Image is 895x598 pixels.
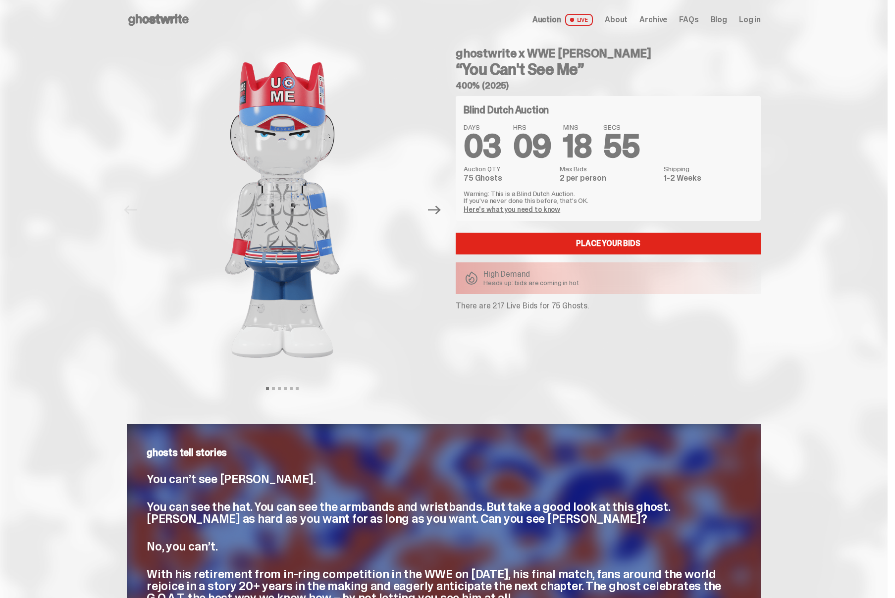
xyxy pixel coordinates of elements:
[147,539,218,554] span: No, you can’t.
[272,387,275,390] button: View slide 2
[464,174,554,182] dd: 75 Ghosts
[664,174,753,182] dd: 1-2 Weeks
[560,165,658,172] dt: Max Bids
[483,270,579,278] p: High Demand
[560,174,658,182] dd: 2 per person
[456,48,761,59] h4: ghostwrite x WWE [PERSON_NAME]
[739,16,761,24] a: Log in
[483,279,579,286] p: Heads up: bids are coming in hot
[605,16,628,24] a: About
[464,105,549,115] h4: Blind Dutch Auction
[456,233,761,254] a: Place your Bids
[464,124,501,131] span: DAYS
[464,126,501,167] span: 03
[278,387,281,390] button: View slide 3
[711,16,727,24] a: Blog
[284,387,287,390] button: View slide 4
[532,14,593,26] a: Auction LIVE
[290,387,293,390] button: View slide 5
[513,124,551,131] span: HRS
[679,16,698,24] a: FAQs
[532,16,561,24] span: Auction
[147,471,316,487] span: You can’t see [PERSON_NAME].
[296,387,299,390] button: View slide 6
[563,126,592,167] span: 18
[464,165,554,172] dt: Auction QTY
[456,61,761,77] h3: “You Can't See Me”
[603,126,639,167] span: 55
[464,205,560,214] a: Here's what you need to know
[563,124,592,131] span: MINS
[565,14,593,26] span: LIVE
[146,40,419,380] img: John_Cena_Hero_1.png
[603,124,639,131] span: SECS
[664,165,753,172] dt: Shipping
[464,190,753,204] p: Warning: This is a Blind Dutch Auction. If you’ve never done this before, that’s OK.
[266,387,269,390] button: View slide 1
[639,16,667,24] a: Archive
[147,448,741,457] p: ghosts tell stories
[513,126,551,167] span: 09
[456,302,761,310] p: There are 217 Live Bids for 75 Ghosts.
[147,499,670,526] span: You can see the hat. You can see the armbands and wristbands. But take a good look at this ghost....
[423,199,445,221] button: Next
[456,81,761,90] h5: 400% (2025)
